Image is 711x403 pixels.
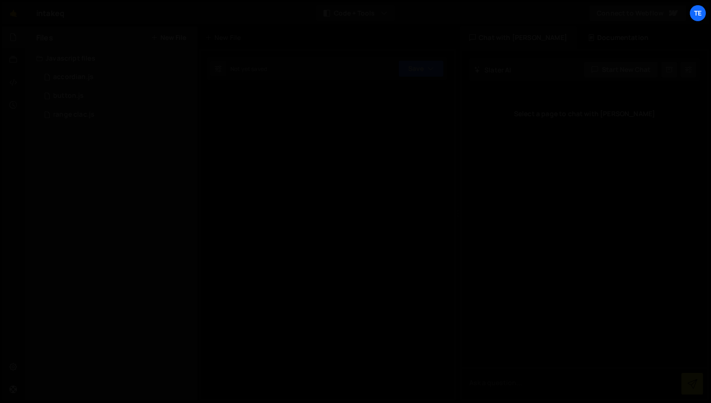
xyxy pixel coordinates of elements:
[589,5,687,22] a: Connect to Webflow
[2,2,25,24] a: 🤙
[398,60,444,77] button: Save
[578,26,658,49] div: Documentation
[205,33,245,42] div: New File
[584,61,658,78] button: Start new chat
[230,65,267,73] div: Not yet saved
[36,87,197,105] div: 13792/34965.js
[53,73,94,81] div: accordian.js
[689,5,706,22] a: Te
[316,5,395,22] button: Code + Tools
[460,26,577,49] div: Chat with [PERSON_NAME]
[474,65,512,74] h2: Slater AI
[53,111,95,119] div: range clac.js
[36,32,53,43] h2: Files
[36,105,197,124] div: 13792/43766.js
[36,8,64,19] div: intakeq
[36,68,197,87] div: 13792/43755.js
[53,92,84,100] div: button.js
[25,49,197,68] div: Javascript files
[151,34,186,41] button: New File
